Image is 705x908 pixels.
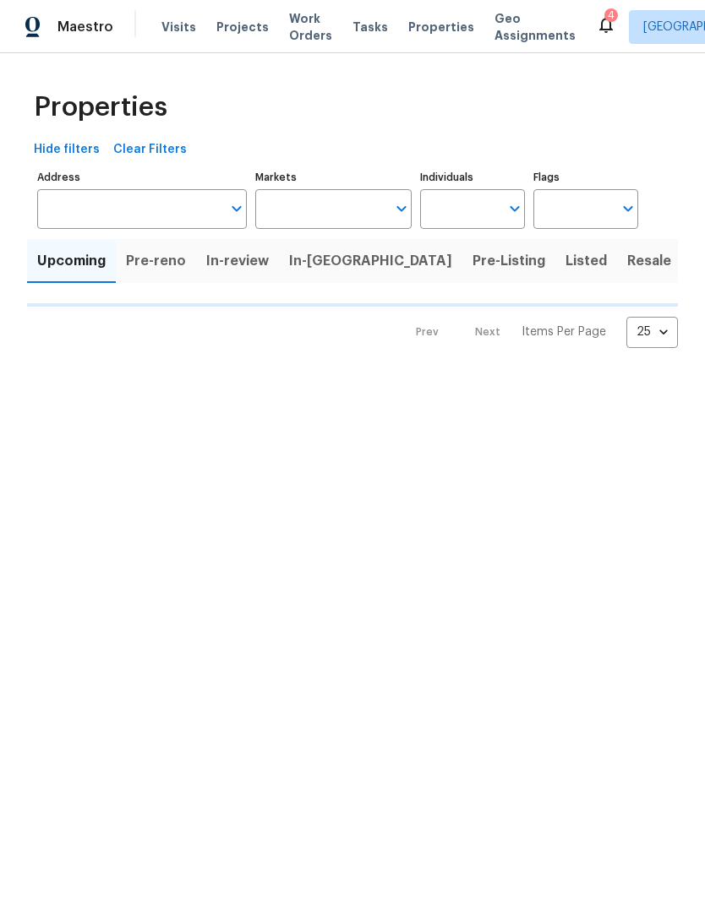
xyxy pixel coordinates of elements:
[566,249,607,273] span: Listed
[390,197,413,220] button: Open
[626,310,678,354] div: 25
[289,249,452,273] span: In-[GEOGRAPHIC_DATA]
[522,324,606,340] p: Items Per Page
[34,99,167,116] span: Properties
[352,21,388,33] span: Tasks
[408,19,474,35] span: Properties
[37,249,106,273] span: Upcoming
[113,139,187,160] span: Clear Filters
[216,19,269,35] span: Projects
[255,172,413,182] label: Markets
[37,172,247,182] label: Address
[503,197,527,220] button: Open
[27,134,107,166] button: Hide filters
[473,249,545,273] span: Pre-Listing
[616,197,640,220] button: Open
[34,139,100,160] span: Hide filters
[533,172,638,182] label: Flags
[206,249,269,273] span: In-review
[627,249,671,273] span: Resale
[608,7,615,24] div: 4
[107,134,194,166] button: Clear Filters
[57,19,113,35] span: Maestro
[126,249,186,273] span: Pre-reno
[225,197,249,220] button: Open
[420,172,525,182] label: Individuals
[400,317,678,348] nav: Pagination Navigation
[161,19,196,35] span: Visits
[495,10,576,44] span: Geo Assignments
[289,10,332,44] span: Work Orders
